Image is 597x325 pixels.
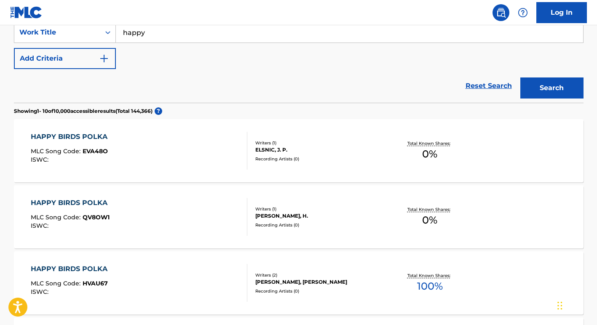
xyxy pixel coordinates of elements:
img: search [496,8,506,18]
span: ? [155,107,162,115]
p: Total Known Shares: [407,140,452,147]
div: Recording Artists ( 0 ) [255,288,383,294]
div: ELSNIC, J. P. [255,146,383,154]
span: MLC Song Code : [31,280,83,287]
a: HAPPY BIRDS POLKAMLC Song Code:HVAU67ISWC:Writers (2)[PERSON_NAME], [PERSON_NAME]Recording Artist... [14,251,584,314]
p: Total Known Shares: [407,206,452,213]
div: Writers ( 1 ) [255,140,383,146]
div: HAPPY BIRDS POLKA [31,264,112,274]
div: Recording Artists ( 0 ) [255,222,383,228]
div: Drag [557,293,562,318]
div: [PERSON_NAME], [PERSON_NAME] [255,278,383,286]
div: Work Title [19,27,95,37]
span: QV8OW1 [83,213,110,221]
p: Total Known Shares: [407,272,452,279]
span: 0 % [422,213,437,228]
a: HAPPY BIRDS POLKAMLC Song Code:QV8OW1ISWC:Writers (1)[PERSON_NAME], H.Recording Artists (0)Total ... [14,185,584,248]
img: MLC Logo [10,6,43,19]
div: HAPPY BIRDS POLKA [31,132,112,142]
span: ISWC : [31,156,51,163]
span: HVAU67 [83,280,108,287]
span: MLC Song Code : [31,213,83,221]
p: Showing 1 - 10 of 10,000 accessible results (Total 144,366 ) [14,107,153,115]
button: Search [520,77,584,99]
a: Public Search [493,4,509,21]
div: Recording Artists ( 0 ) [255,156,383,162]
img: 9d2ae6d4665cec9f34b9.svg [99,53,109,64]
img: help [518,8,528,18]
a: Reset Search [461,77,516,95]
span: ISWC : [31,222,51,229]
form: Search Form [14,22,584,103]
a: Log In [536,2,587,23]
span: 0 % [422,147,437,162]
span: 100 % [417,279,443,294]
div: Writers ( 1 ) [255,206,383,212]
iframe: Chat Widget [555,285,597,325]
a: HAPPY BIRDS POLKAMLC Song Code:EVA48OISWC:Writers (1)ELSNIC, J. P.Recording Artists (0)Total Know... [14,119,584,182]
div: Help [514,4,531,21]
div: Writers ( 2 ) [255,272,383,278]
button: Add Criteria [14,48,116,69]
span: MLC Song Code : [31,147,83,155]
span: EVA48O [83,147,108,155]
div: [PERSON_NAME], H. [255,212,383,220]
span: ISWC : [31,288,51,296]
div: HAPPY BIRDS POLKA [31,198,112,208]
